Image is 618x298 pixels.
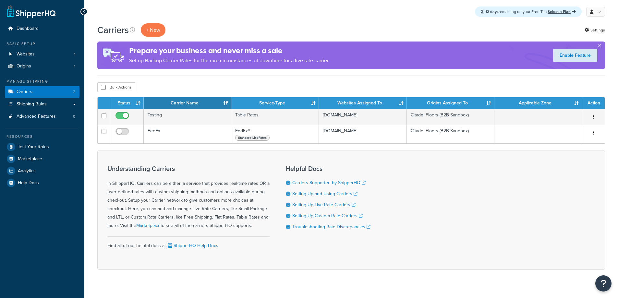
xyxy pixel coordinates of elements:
th: Service/Type: activate to sort column ascending [231,97,319,109]
span: 1 [74,52,75,57]
span: Analytics [18,168,36,174]
td: Table Rates [231,109,319,125]
div: In ShipperHQ, Carriers can be either, a service that provides real-time rates OR a user-defined r... [107,165,270,230]
td: Citadel Floors (B2B Sandbox) [407,125,494,143]
h3: Helpful Docs [286,165,370,172]
a: ShipperHQ Home [7,5,55,18]
p: Set up Backup Carrier Rates for the rare circumstances of downtime for a live rate carrier. [129,56,330,65]
th: Carrier Name: activate to sort column ascending [144,97,231,109]
h1: Carriers [97,24,129,36]
a: Dashboard [5,23,79,35]
th: Origins Assigned To: activate to sort column ascending [407,97,494,109]
a: Marketplace [5,153,79,165]
span: Help Docs [18,180,39,186]
td: FedEx® [231,125,319,143]
a: Carriers 2 [5,86,79,98]
th: Applicable Zone: activate to sort column ascending [494,97,582,109]
img: ad-rules-rateshop-fe6ec290ccb7230408bd80ed9643f0289d75e0ffd9eb532fc0e269fcd187b520.png [97,42,129,69]
a: Troubleshooting Rate Discrepancies [292,223,370,230]
li: Carriers [5,86,79,98]
button: Bulk Actions [97,82,135,92]
a: Setting Up and Using Carriers [292,190,357,197]
span: Test Your Rates [18,144,49,150]
td: Testing [144,109,231,125]
span: Dashboard [17,26,39,31]
a: Settings [585,26,605,35]
span: 0 [73,114,75,119]
span: Origins [17,64,31,69]
button: Open Resource Center [595,275,612,292]
div: Basic Setup [5,41,79,47]
td: Citadel Floors (B2B Sandbox) [407,109,494,125]
a: Help Docs [5,177,79,189]
td: FedEx [144,125,231,143]
td: [DOMAIN_NAME] [319,109,406,125]
a: Select a Plan [548,9,576,15]
span: Advanced Features [17,114,56,119]
button: + New [141,23,165,37]
a: Enable Feature [553,49,597,62]
span: Carriers [17,89,32,95]
th: Status: activate to sort column ascending [110,97,144,109]
li: Advanced Features [5,111,79,123]
a: Shipping Rules [5,98,79,110]
a: Setting Up Live Rate Carriers [292,201,356,208]
td: [DOMAIN_NAME] [319,125,406,143]
div: Manage Shipping [5,79,79,84]
li: Origins [5,60,79,72]
span: Marketplace [18,156,42,162]
span: Websites [17,52,35,57]
a: Origins 1 [5,60,79,72]
a: Marketplace [136,222,161,229]
div: Find all of our helpful docs at: [107,236,270,250]
th: Websites Assigned To: activate to sort column ascending [319,97,406,109]
strong: 12 days [485,9,499,15]
a: Carriers Supported by ShipperHQ [292,179,366,186]
a: Test Your Rates [5,141,79,153]
div: remaining on your Free Trial [475,6,582,17]
div: Resources [5,134,79,139]
a: Analytics [5,165,79,177]
span: 1 [74,64,75,69]
a: Advanced Features 0 [5,111,79,123]
h4: Prepare your business and never miss a sale [129,45,330,56]
a: Setting Up Custom Rate Carriers [292,212,363,219]
li: Websites [5,48,79,60]
span: Standard List Rates [235,135,270,141]
span: 2 [73,89,75,95]
a: ShipperHQ Help Docs [167,242,218,249]
th: Action [582,97,605,109]
h3: Understanding Carriers [107,165,270,172]
a: Websites 1 [5,48,79,60]
span: Shipping Rules [17,101,47,107]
